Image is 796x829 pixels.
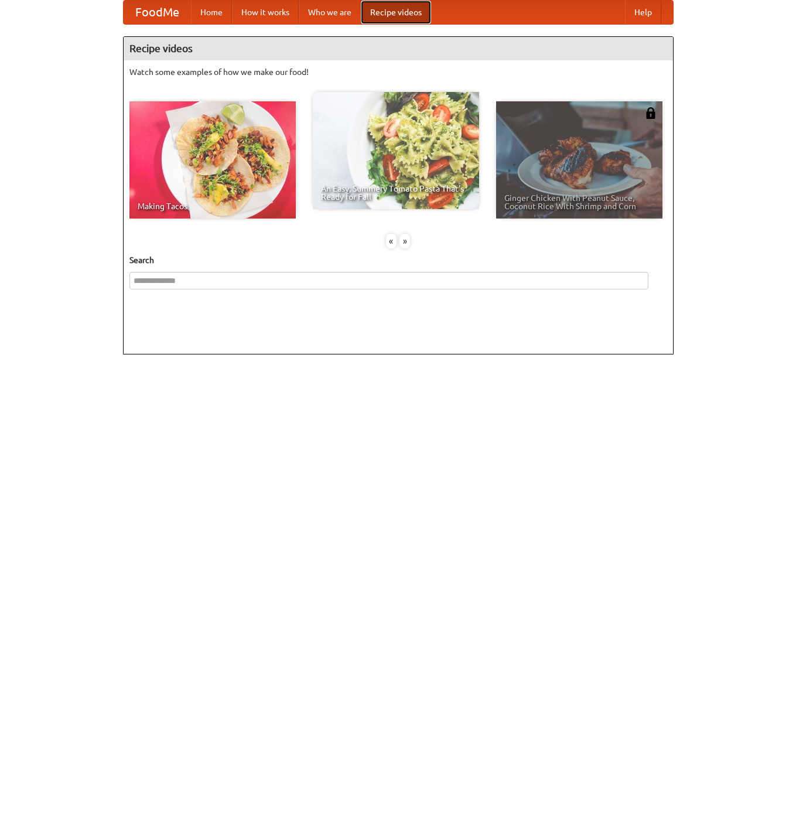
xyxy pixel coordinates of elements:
h4: Recipe videos [124,37,673,60]
a: Who we are [299,1,361,24]
a: Home [191,1,232,24]
a: How it works [232,1,299,24]
img: 483408.png [645,107,657,119]
a: Recipe videos [361,1,431,24]
p: Watch some examples of how we make our food! [129,66,667,78]
div: » [399,234,410,248]
h5: Search [129,254,667,266]
a: Making Tacos [129,101,296,219]
span: An Easy, Summery Tomato Pasta That's Ready for Fall [321,185,471,201]
a: FoodMe [124,1,191,24]
div: « [386,234,397,248]
span: Making Tacos [138,202,288,210]
a: An Easy, Summery Tomato Pasta That's Ready for Fall [313,92,479,209]
a: Help [625,1,661,24]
